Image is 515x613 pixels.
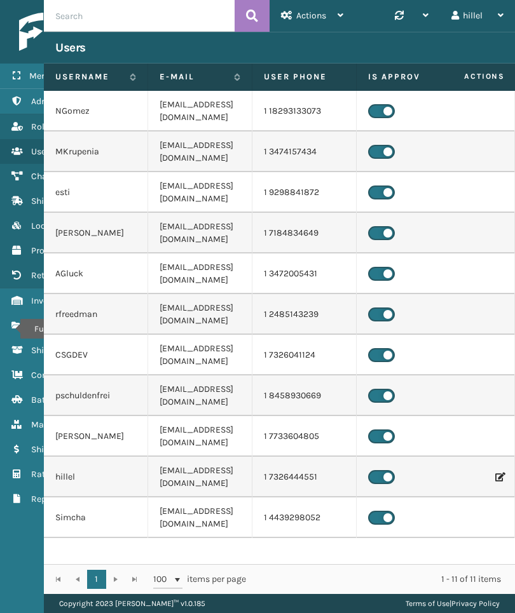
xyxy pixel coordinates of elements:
[87,570,106,589] a: 1
[406,594,500,613] div: |
[252,375,357,416] td: 1 8458930669
[59,594,205,613] p: Copyright 2023 [PERSON_NAME]™ v 1.0.185
[31,370,75,381] span: Containers
[252,172,357,213] td: 1 9298841872
[148,131,252,172] td: [EMAIL_ADDRESS][DOMAIN_NAME]
[44,131,148,172] td: MKrupenia
[148,335,252,375] td: [EMAIL_ADDRESS][DOMAIN_NAME]
[44,253,148,294] td: AGluck
[44,172,148,213] td: esti
[148,416,252,457] td: [EMAIL_ADDRESS][DOMAIN_NAME]
[252,457,357,497] td: 1 7326444551
[368,71,449,83] label: Is Approved
[29,71,52,81] span: Menu
[31,419,109,430] span: Marketplace Orders
[252,416,357,457] td: 1 7733604805
[55,40,86,55] h3: Users
[55,71,123,83] label: Username
[31,96,92,107] span: Administration
[264,71,345,83] label: User phone
[31,295,69,306] span: Inventory
[31,270,100,281] span: Return Addresses
[148,457,252,497] td: [EMAIL_ADDRESS][DOMAIN_NAME]
[31,394,64,405] span: Batches
[424,66,512,87] span: Actions
[31,444,90,455] span: Shipment Cost
[44,497,148,538] td: Simcha
[148,253,252,294] td: [EMAIL_ADDRESS][DOMAIN_NAME]
[44,375,148,416] td: pschuldenfrei
[252,294,357,335] td: 1 2485143239
[296,10,326,21] span: Actions
[44,213,148,253] td: [PERSON_NAME]
[31,121,53,132] span: Roles
[19,13,140,51] img: logo
[148,375,252,416] td: [EMAIL_ADDRESS][DOMAIN_NAME]
[252,91,357,131] td: 1 18293133073
[148,91,252,131] td: [EMAIL_ADDRESS][DOMAIN_NAME]
[44,457,148,497] td: hillel
[252,213,357,253] td: 1 7184834649
[44,335,148,375] td: CSGDEV
[31,146,53,157] span: Users
[153,573,172,586] span: 100
[252,335,357,375] td: 1 7326041124
[148,172,252,213] td: [EMAIL_ADDRESS][DOMAIN_NAME]
[31,345,98,356] span: Shipment Status
[31,171,69,182] span: Channels
[153,570,246,589] span: items per page
[31,245,67,256] span: Products
[44,416,148,457] td: [PERSON_NAME]
[31,220,65,231] span: Lookups
[31,320,103,331] span: Fulfillment Orders
[252,497,357,538] td: 1 4439298052
[252,253,357,294] td: 1 3472005431
[31,469,93,480] span: Rate Calculator
[252,131,357,172] td: 1 3474157434
[44,294,148,335] td: rfreedman
[160,71,228,83] label: E-mail
[148,213,252,253] td: [EMAIL_ADDRESS][DOMAIN_NAME]
[44,91,148,131] td: NGomez
[451,599,500,608] a: Privacy Policy
[406,599,450,608] a: Terms of Use
[148,497,252,538] td: [EMAIL_ADDRESS][DOMAIN_NAME]
[148,294,252,335] td: [EMAIL_ADDRESS][DOMAIN_NAME]
[495,473,503,482] i: Edit
[264,573,501,586] div: 1 - 11 of 11 items
[31,494,62,504] span: Reports
[31,196,100,206] span: Shipping Carriers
